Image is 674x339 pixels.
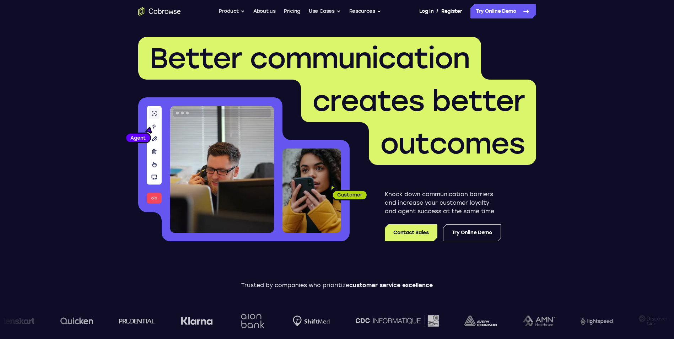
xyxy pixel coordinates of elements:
a: Go to the home page [138,7,181,16]
img: avery-dennison [464,316,497,326]
img: prudential [119,318,155,324]
a: About us [253,4,275,18]
a: Pricing [284,4,300,18]
button: Resources [349,4,381,18]
span: outcomes [380,127,525,161]
img: CDC Informatique [356,315,439,326]
img: A customer support agent talking on the phone [170,106,274,233]
img: Shiftmed [293,316,330,327]
span: / [436,7,438,16]
span: customer service excellence [349,282,433,289]
p: Knock down communication barriers and increase your customer loyalty and agent success at the sam... [385,190,501,216]
img: AMN Healthcare [523,316,555,327]
button: Use Cases [309,4,341,18]
a: Try Online Demo [443,224,501,241]
a: Contact Sales [385,224,437,241]
button: Product [219,4,245,18]
img: Klarna [181,317,213,325]
img: A customer holding their phone [282,149,341,233]
span: Better communication [150,41,470,75]
a: Try Online Demo [470,4,536,18]
a: Register [441,4,462,18]
span: creates better [312,84,525,118]
img: Aion Bank [238,307,267,335]
a: Log In [419,4,433,18]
